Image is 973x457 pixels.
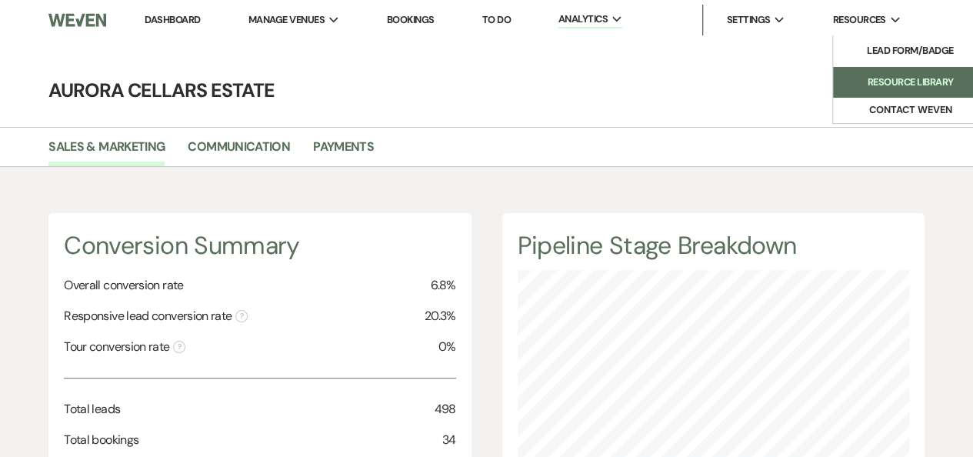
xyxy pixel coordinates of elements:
[387,13,435,26] a: Bookings
[64,307,248,325] span: Responsive lead conversion rate
[425,307,456,325] span: 20.3%
[48,4,105,36] img: Weven Logo
[434,400,455,419] span: 498
[518,228,909,263] h4: Pipeline Stage Breakdown
[173,341,185,353] span: ?
[145,13,200,26] a: Dashboard
[64,400,120,419] span: Total leads
[235,310,248,322] span: ?
[248,12,325,28] span: Manage Venues
[832,12,885,28] span: Resources
[64,431,138,449] span: Total bookings
[64,276,183,295] span: Overall conversion rate
[188,137,290,166] a: Communication
[438,338,456,356] span: 0%
[431,276,455,295] span: 6.8%
[442,431,456,449] span: 34
[313,137,374,166] a: Payments
[482,13,511,26] a: To Do
[64,228,455,263] h4: Conversion Summary
[558,12,608,27] span: Analytics
[64,338,185,356] span: Tour conversion rate
[48,137,165,166] a: Sales & Marketing
[726,12,770,28] span: Settings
